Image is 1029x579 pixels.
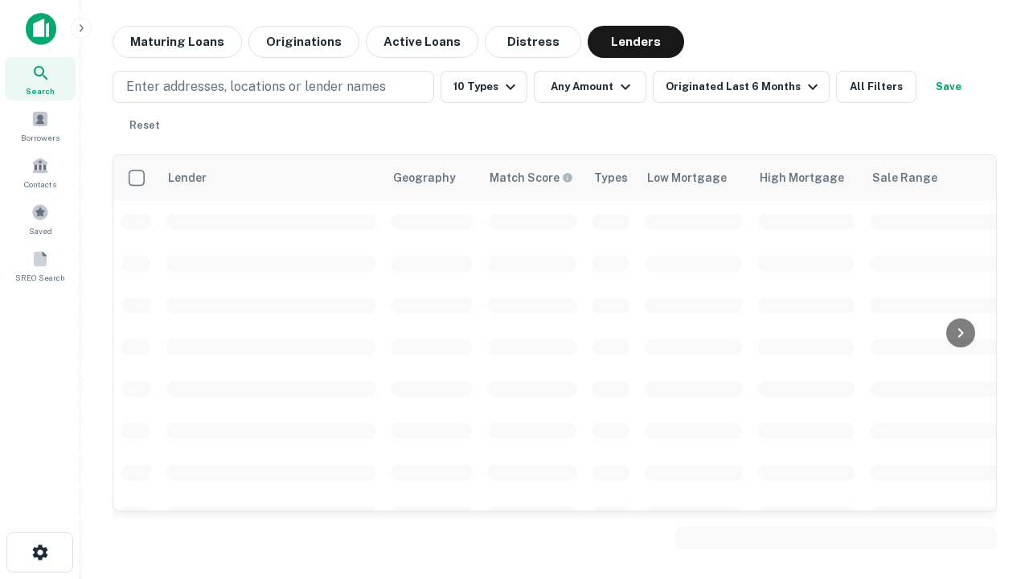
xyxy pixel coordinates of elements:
span: Borrowers [21,131,59,144]
button: All Filters [836,71,916,103]
h6: Match Score [490,169,570,187]
th: Geography [383,155,480,200]
span: Search [26,84,55,97]
div: Lender [168,168,207,187]
a: Contacts [5,150,76,194]
div: Types [594,168,628,187]
a: Search [5,57,76,101]
a: Borrowers [5,104,76,147]
div: Geography [393,168,456,187]
button: Save your search to get updates of matches that match your search criteria. [923,71,974,103]
iframe: Chat Widget [949,450,1029,528]
button: Enter addresses, locations or lender names [113,71,434,103]
div: Low Mortgage [647,168,727,187]
div: Originated Last 6 Months [666,77,822,96]
th: Sale Range [863,155,1007,200]
a: Saved [5,197,76,240]
div: Capitalize uses an advanced AI algorithm to match your search with the best lender. The match sco... [490,169,573,187]
button: 10 Types [441,71,527,103]
th: High Mortgage [750,155,863,200]
span: Saved [29,224,52,237]
button: Any Amount [534,71,646,103]
span: Contacts [24,178,56,191]
a: SREO Search [5,244,76,287]
button: Lenders [588,26,684,58]
button: Active Loans [366,26,478,58]
th: Capitalize uses an advanced AI algorithm to match your search with the best lender. The match sco... [480,155,584,200]
img: capitalize-icon.png [26,13,56,45]
button: Reset [119,109,170,142]
button: Originations [248,26,359,58]
th: Lender [158,155,383,200]
div: Sale Range [872,168,937,187]
th: Low Mortgage [637,155,750,200]
button: Maturing Loans [113,26,242,58]
div: High Mortgage [760,168,844,187]
button: Originated Last 6 Months [653,71,830,103]
p: Enter addresses, locations or lender names [126,77,386,96]
button: Distress [485,26,581,58]
th: Types [584,155,637,200]
span: SREO Search [15,271,65,284]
